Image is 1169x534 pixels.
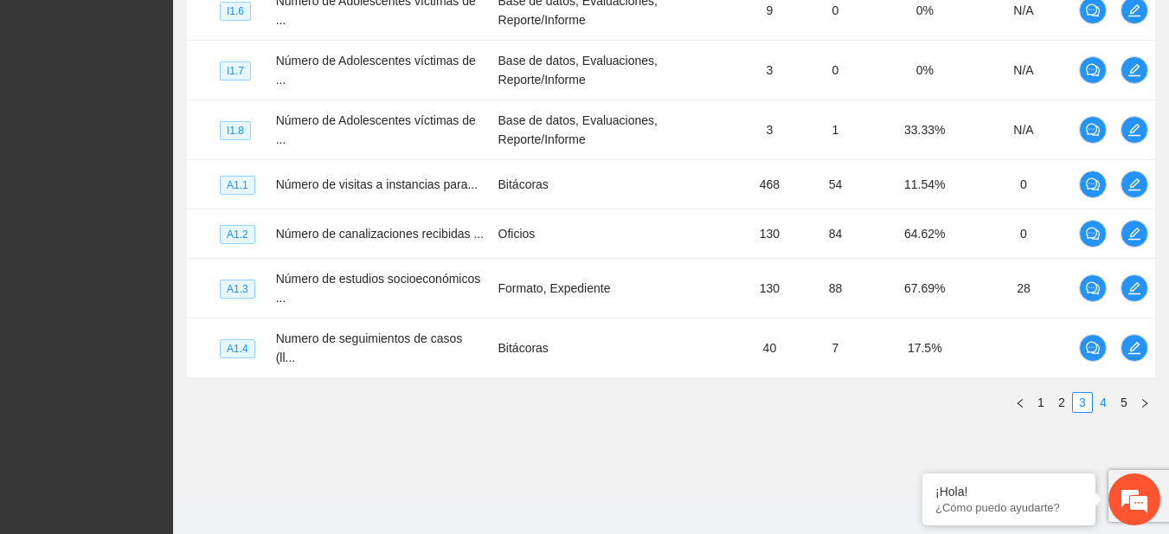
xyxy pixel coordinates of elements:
p: ¿Cómo puedo ayudarte? [935,501,1082,514]
span: A1.1 [220,176,255,195]
textarea: Escriba su mensaje y pulse “Intro” [9,352,330,413]
span: edit [1121,177,1147,191]
span: A1.4 [220,339,255,358]
button: comment [1079,116,1107,144]
li: 3 [1072,392,1093,413]
li: 4 [1093,392,1114,413]
div: ¡Hola! [935,485,1082,499]
td: 33.33% [874,100,975,160]
td: 7 [796,318,874,378]
button: comment [1079,56,1107,84]
td: N/A [975,41,1072,100]
li: 5 [1114,392,1134,413]
span: Número de canalizaciones recibidas ... [276,227,484,241]
td: 1 [796,100,874,160]
td: 3 [742,41,796,100]
td: Oficios [491,209,743,259]
span: Número de Adolescentes víctimas de ... [276,54,476,87]
td: Bitácoras [491,160,743,209]
button: right [1134,392,1155,413]
td: Formato, Expediente [491,259,743,318]
button: edit [1121,334,1148,362]
span: edit [1121,3,1147,17]
td: 17.5% [874,318,975,378]
td: 130 [742,209,796,259]
span: I1.7 [220,61,251,80]
li: 1 [1031,392,1051,413]
button: edit [1121,56,1148,84]
div: Chatee con nosotros ahora [90,88,291,111]
button: edit [1121,170,1148,198]
a: 3 [1073,393,1092,412]
button: comment [1079,170,1107,198]
span: I1.8 [220,121,251,140]
button: edit [1121,116,1148,144]
td: 84 [796,209,874,259]
td: 88 [796,259,874,318]
td: 40 [742,318,796,378]
td: 0 [796,41,874,100]
td: 67.69% [874,259,975,318]
td: 54 [796,160,874,209]
td: 0 [975,209,1072,259]
td: 28 [975,259,1072,318]
a: 5 [1114,393,1134,412]
span: Número de visitas a instancias para... [276,177,478,191]
span: Numero de seguimientos de casos (ll... [276,331,463,364]
li: Previous Page [1010,392,1031,413]
button: edit [1121,274,1148,302]
button: left [1010,392,1031,413]
div: Minimizar ventana de chat en vivo [284,9,325,50]
span: edit [1121,341,1147,355]
span: I1.6 [220,2,251,21]
td: 468 [742,160,796,209]
td: 11.54% [874,160,975,209]
td: 3 [742,100,796,160]
td: Base de datos, Evaluaciones, Reporte/Informe [491,41,743,100]
button: comment [1079,274,1107,302]
span: right [1140,398,1150,409]
td: 0% [874,41,975,100]
button: comment [1079,220,1107,248]
td: Base de datos, Evaluaciones, Reporte/Informe [491,100,743,160]
td: 64.62% [874,209,975,259]
td: 0 [975,160,1072,209]
span: edit [1121,123,1147,137]
span: A1.3 [220,280,255,299]
a: 1 [1031,393,1050,412]
td: N/A [975,100,1072,160]
span: edit [1121,227,1147,241]
a: 4 [1094,393,1113,412]
span: edit [1121,63,1147,77]
button: comment [1079,334,1107,362]
span: Estamos en línea. [100,170,239,345]
td: 130 [742,259,796,318]
li: Next Page [1134,392,1155,413]
a: 2 [1052,393,1071,412]
span: Número de Adolescentes víctimas de ... [276,113,476,146]
span: Número de estudios socioeconómicos ... [276,272,481,305]
span: edit [1121,281,1147,295]
span: A1.2 [220,225,255,244]
span: left [1015,398,1025,409]
li: 2 [1051,392,1072,413]
td: Bitácoras [491,318,743,378]
button: edit [1121,220,1148,248]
